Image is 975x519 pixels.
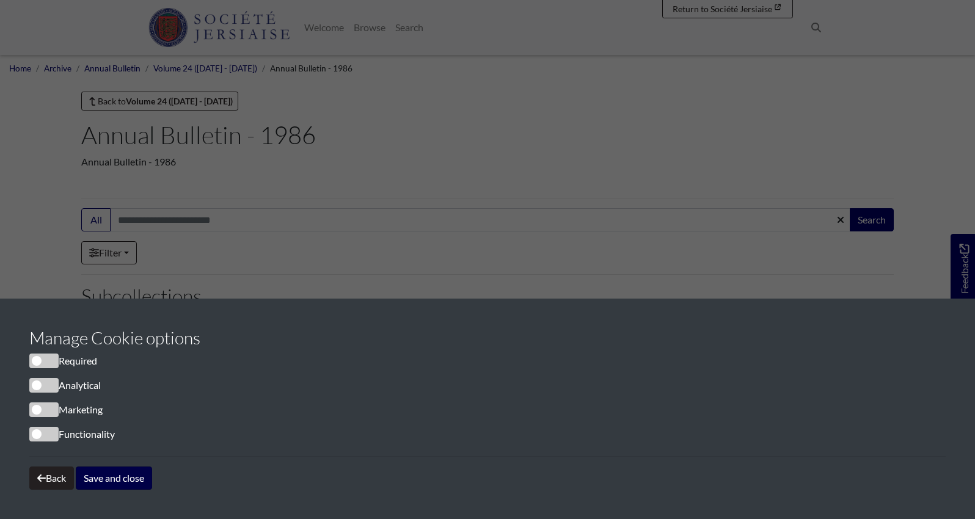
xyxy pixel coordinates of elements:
[76,466,152,490] button: Save and close
[29,402,103,417] label: Marketing
[29,354,97,368] label: Required
[29,328,946,349] h3: Manage Cookie options
[29,466,74,490] button: Back
[29,427,115,441] label: Functionality
[29,378,101,393] label: Analytical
